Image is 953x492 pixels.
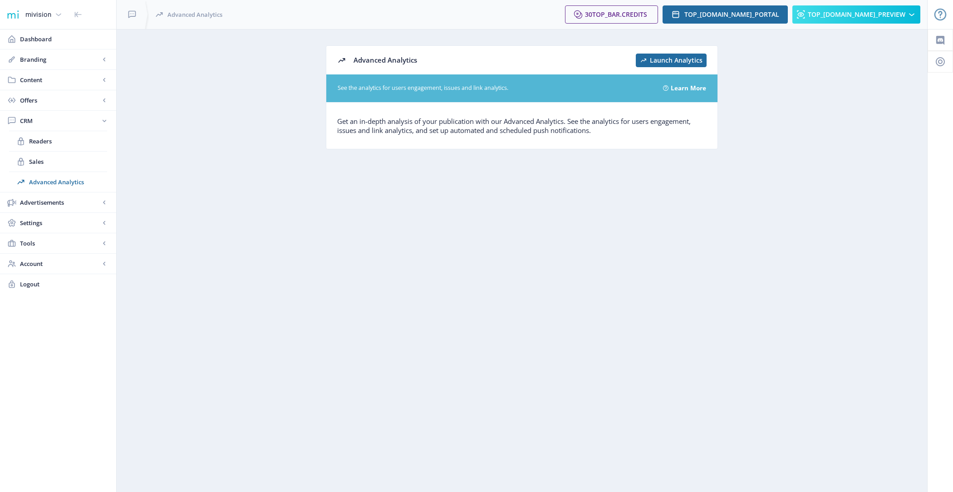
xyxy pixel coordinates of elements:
[20,218,100,227] span: Settings
[636,54,707,67] button: Launch Analytics
[337,117,707,135] p: Get an in-depth analysis of your publication with our Advanced Analytics. See the analytics for u...
[167,10,222,19] span: Advanced Analytics
[5,7,20,22] img: 1f20cf2a-1a19-485c-ac21-848c7d04f45b.png
[25,5,51,25] div: mivision
[9,152,107,172] a: Sales
[792,5,920,24] button: TOP_[DOMAIN_NAME]_PREVIEW
[20,198,100,207] span: Advertisements
[592,10,647,19] span: TOP_BAR.CREDITS
[565,5,658,24] button: 30TOP_BAR.CREDITS
[20,116,100,125] span: CRM
[650,57,702,64] span: Launch Analytics
[663,5,788,24] button: TOP_[DOMAIN_NAME]_PORTAL
[29,137,107,146] span: Readers
[20,280,109,289] span: Logout
[20,96,100,105] span: Offers
[354,55,417,64] span: Advanced Analytics
[338,84,652,93] span: See the analytics for users engagement, issues and link analytics.
[20,75,100,84] span: Content
[20,55,100,64] span: Branding
[29,177,107,187] span: Advanced Analytics
[684,11,779,18] span: TOP_[DOMAIN_NAME]_PORTAL
[20,259,100,268] span: Account
[20,34,109,44] span: Dashboard
[808,11,905,18] span: TOP_[DOMAIN_NAME]_PREVIEW
[29,157,107,166] span: Sales
[671,81,706,95] a: Learn More
[20,239,100,248] span: Tools
[9,172,107,192] a: Advanced Analytics
[9,131,107,151] a: Readers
